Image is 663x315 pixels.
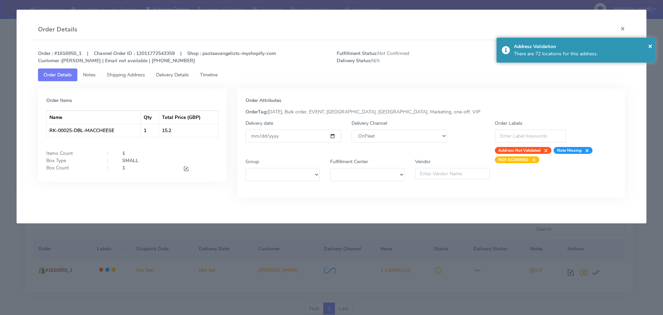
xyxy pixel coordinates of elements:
[337,57,372,64] strong: Delivery Status:
[331,50,481,64] span: Not Confirmed N/A
[582,147,589,154] span: ×
[495,120,522,127] label: Order Labels
[102,157,117,164] div: :
[47,111,141,124] th: Name
[122,165,125,171] strong: 1
[557,148,582,153] strong: Note Missing
[46,97,72,104] strong: Order Items
[514,50,651,57] div: There are 72 locations for this address.
[41,157,102,164] div: Box Type
[337,50,377,57] strong: Fulfillment Status:
[159,124,218,137] td: 15.2
[615,19,631,38] button: Close
[528,156,536,163] span: ×
[200,72,218,78] span: Timeline
[498,157,528,163] strong: NOT-SCANNED
[83,72,96,78] span: Notes
[240,108,622,115] div: [DATE], Bulk order, EVENT, [GEOGRAPHIC_DATA], [GEOGRAPHIC_DATA], Marketing, one-off, VIP
[514,43,651,50] div: Address Validation
[246,158,259,165] label: Group
[102,164,117,174] div: :
[648,41,652,51] button: Close
[352,120,387,127] label: Delivery Channel
[122,150,125,157] strong: 1
[156,72,189,78] span: Delivery Details
[159,111,218,124] th: Total Price (GBP)
[648,41,652,50] span: ×
[38,50,276,64] strong: Order : #1616950_1 | Channel Order ID : 12011772543359 | Shop : pastaevangelists-myshopify-com [P...
[141,124,159,137] td: 1
[415,158,431,165] label: Vendor
[495,130,566,142] input: Enter Label Keywords
[41,150,102,157] div: Items Count
[415,168,490,179] input: Enter Vendor Name
[38,68,625,81] ul: Tabs
[38,25,77,34] h4: Order Details
[38,57,61,64] strong: Customer :
[246,120,273,127] label: Delivery date
[498,148,540,153] strong: Address Not Validated
[122,157,138,164] strong: SMALL
[107,72,145,78] span: Shipping Address
[102,150,117,157] div: :
[246,109,267,115] strong: OrderTag:
[540,147,548,154] span: ×
[246,97,281,104] strong: Order Attributes
[44,72,72,78] span: Order Details
[47,124,141,137] td: RK-00025-DBL-MACCHEESE
[141,111,159,124] th: Qty
[41,164,102,174] div: Box Count
[330,158,368,165] label: Fulfillment Center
